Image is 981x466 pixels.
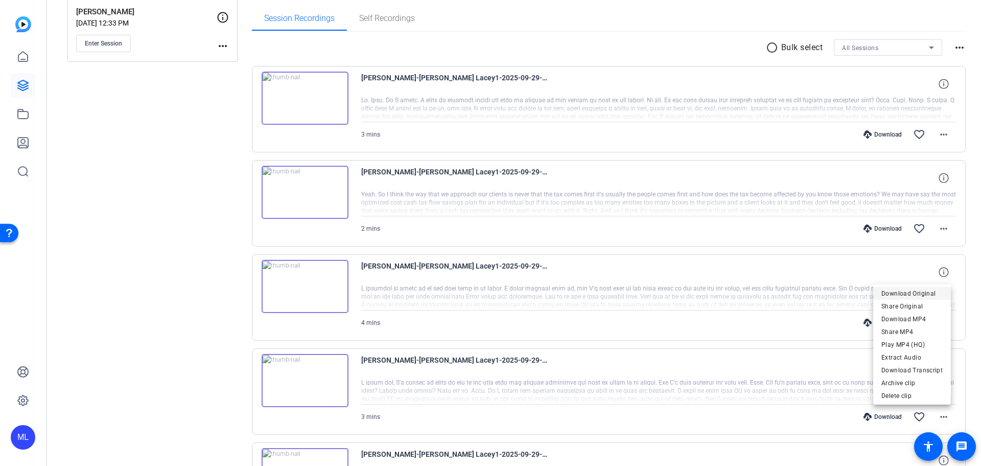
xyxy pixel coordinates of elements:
[881,287,943,300] span: Download Original
[881,339,943,351] span: Play MP4 (HQ)
[881,300,943,313] span: Share Original
[881,390,943,402] span: Delete clip
[881,313,943,325] span: Download MP4
[881,377,943,389] span: Archive clip
[881,326,943,338] span: Share MP4
[881,351,943,364] span: Extract Audio
[881,364,943,376] span: Download Transcript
